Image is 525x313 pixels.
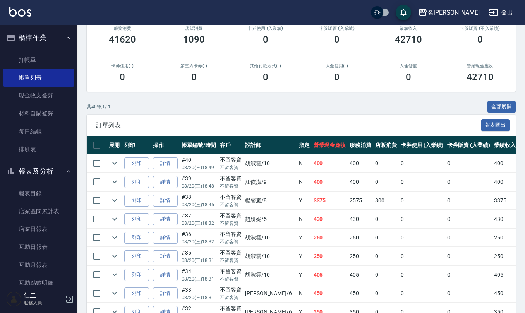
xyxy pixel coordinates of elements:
[220,220,242,227] p: 不留客資
[220,193,242,201] div: 不留客資
[334,72,340,82] h3: 0
[124,157,149,169] button: 列印
[481,121,510,128] a: 報表匯出
[399,173,446,191] td: 0
[3,238,74,256] a: 互助日報表
[153,157,178,169] a: 詳情
[445,229,492,247] td: 0
[180,266,218,284] td: #34
[445,284,492,303] td: 0
[109,250,120,262] button: expand row
[399,192,446,210] td: 0
[312,154,348,173] td: 400
[348,192,373,210] td: 2575
[124,269,149,281] button: 列印
[220,286,242,294] div: 不留客資
[243,173,297,191] td: 江依潔 /9
[153,269,178,281] a: 詳情
[220,201,242,208] p: 不留客資
[492,284,518,303] td: 450
[153,176,178,188] a: 詳情
[239,63,292,68] h2: 其他付款方式(-)
[312,229,348,247] td: 250
[3,185,74,202] a: 報表目錄
[3,51,74,69] a: 打帳單
[3,87,74,104] a: 現金收支登錄
[124,232,149,244] button: 列印
[122,136,151,154] th: 列印
[243,284,297,303] td: [PERSON_NAME] /6
[492,210,518,228] td: 430
[487,101,516,113] button: 全部展開
[3,28,74,48] button: 櫃檯作業
[348,154,373,173] td: 400
[124,213,149,225] button: 列印
[312,173,348,191] td: 400
[243,229,297,247] td: 胡淑雲 /10
[297,173,312,191] td: N
[467,72,494,82] h3: 42710
[182,294,216,301] p: 08/20 (三) 18:31
[373,266,399,284] td: 0
[153,195,178,207] a: 詳情
[399,154,446,173] td: 0
[24,299,63,306] p: 服務人員
[3,256,74,274] a: 互助月報表
[183,34,205,45] h3: 1090
[191,72,197,82] h3: 0
[96,26,149,31] h3: 服務消費
[399,266,446,284] td: 0
[153,232,178,244] a: 詳情
[3,104,74,122] a: 材料自購登錄
[297,136,312,154] th: 指定
[348,136,373,154] th: 服務消費
[348,266,373,284] td: 405
[153,213,178,225] a: 詳情
[120,72,125,82] h3: 0
[396,5,411,20] button: save
[243,192,297,210] td: 楊馨嵐 /8
[3,140,74,158] a: 排班表
[297,192,312,210] td: Y
[492,173,518,191] td: 400
[180,229,218,247] td: #36
[312,192,348,210] td: 3375
[382,63,435,68] h2: 入金儲值
[297,266,312,284] td: Y
[3,274,74,292] a: 互助點數明細
[311,63,364,68] h2: 入金使用(-)
[445,154,492,173] td: 0
[373,154,399,173] td: 0
[427,8,480,17] div: 名[PERSON_NAME]
[399,210,446,228] td: 0
[109,232,120,243] button: expand row
[477,34,483,45] h3: 0
[109,287,120,299] button: expand row
[109,157,120,169] button: expand row
[297,229,312,247] td: Y
[153,287,178,299] a: 詳情
[311,26,364,31] h2: 卡券販賣 (入業績)
[453,63,506,68] h2: 營業現金應收
[445,173,492,191] td: 0
[220,267,242,275] div: 不留客資
[348,229,373,247] td: 250
[109,176,120,188] button: expand row
[297,154,312,173] td: N
[109,34,136,45] h3: 41620
[297,284,312,303] td: N
[168,26,221,31] h2: 店販消費
[180,210,218,228] td: #37
[373,284,399,303] td: 0
[124,250,149,262] button: 列印
[486,5,516,20] button: 登出
[124,195,149,207] button: 列印
[453,26,506,31] h2: 卡券販賣 (不入業績)
[373,247,399,265] td: 0
[153,250,178,262] a: 詳情
[399,229,446,247] td: 0
[124,287,149,299] button: 列印
[492,192,518,210] td: 3375
[297,210,312,228] td: N
[6,291,22,307] img: Person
